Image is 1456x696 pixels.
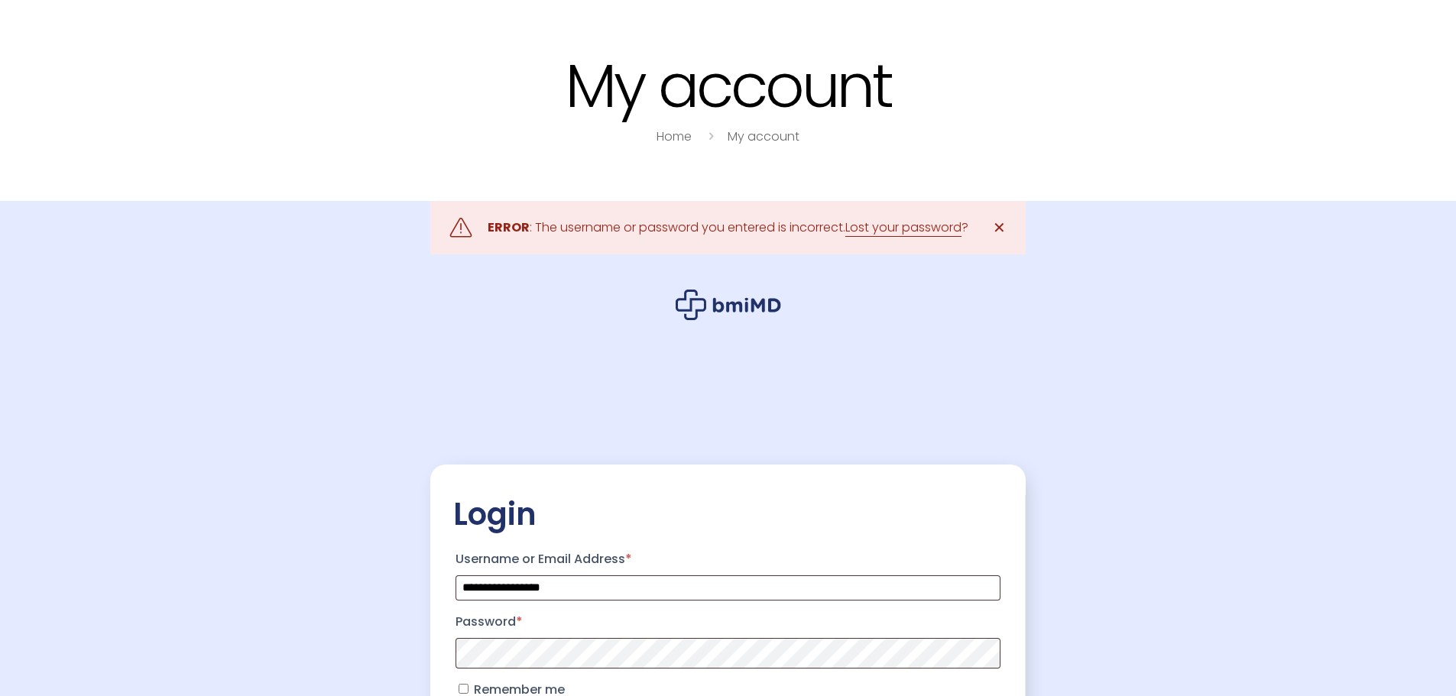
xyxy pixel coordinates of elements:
a: My account [728,128,799,145]
label: Password [456,610,1000,634]
label: Username or Email Address [456,547,1000,571]
div: : The username or password you entered is incorrect. ? [488,217,968,238]
strong: ERROR [488,219,530,236]
h1: My account [247,53,1210,118]
h2: Login [453,495,1003,533]
i: breadcrumbs separator [702,128,719,145]
a: Home [657,128,692,145]
span: ✕ [993,217,1006,238]
a: ✕ [984,212,1014,243]
input: Remember me [459,684,469,694]
a: Lost your password [845,219,961,237]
